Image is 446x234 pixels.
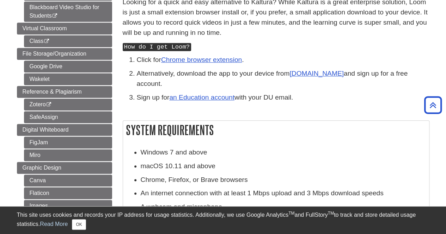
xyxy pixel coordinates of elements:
[17,86,112,98] a: Reference & Plagiarism
[24,73,112,85] a: Wakelet
[24,149,112,161] a: Miro
[52,14,58,18] i: This link opens in a new window
[289,70,344,77] a: [DOMAIN_NAME]
[17,162,112,174] a: Graphic Design
[23,25,67,31] span: Virtual Classroom
[24,99,112,110] a: Zotero
[24,137,112,148] a: FigJam
[72,219,86,230] button: Close
[17,23,112,34] a: Virtual Classroom
[137,69,429,89] p: Alternatively, download the app to your device from and sign up for a free account.
[17,124,112,136] a: Digital Whiteboard
[141,188,426,198] p: An internet connection with at least 1 Mbps upload and 3 Mbps download speeds
[141,147,426,158] p: Windows 7 and above
[24,175,112,186] a: Canva
[46,102,52,107] i: This link opens in a new window
[24,200,112,212] a: Images
[123,121,429,139] h2: System Requirements
[23,89,82,95] span: Reference & Plagiarism
[169,94,234,101] a: an Education account
[328,211,334,216] sup: TM
[24,61,112,72] a: Google Drive
[141,161,426,171] p: macOS 10.11 and above
[23,51,86,57] span: File Storage/Organization
[24,1,112,22] a: Blackboard Video Studio for Students
[141,175,426,185] p: Chrome, Firefox, or Brave browsers
[23,127,69,133] span: Digital Whiteboard
[44,39,50,44] i: This link opens in a new window
[24,111,112,123] a: SafeAssign
[24,35,112,47] a: Class
[123,43,191,51] kbd: How do I get Loom?
[141,202,426,212] p: A webcam and microphone
[161,56,242,63] a: Chrome browser extension
[17,211,429,230] div: This site uses cookies and records your IP address for usage statistics. Additionally, we use Goo...
[17,48,112,60] a: File Storage/Organization
[288,211,294,216] sup: TM
[24,187,112,199] a: Flaticon
[40,221,68,227] a: Read More
[422,100,444,110] a: Back to Top
[137,93,429,103] p: Sign up for with your DU email.
[23,165,61,171] span: Graphic Design
[137,55,429,65] p: Click for .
